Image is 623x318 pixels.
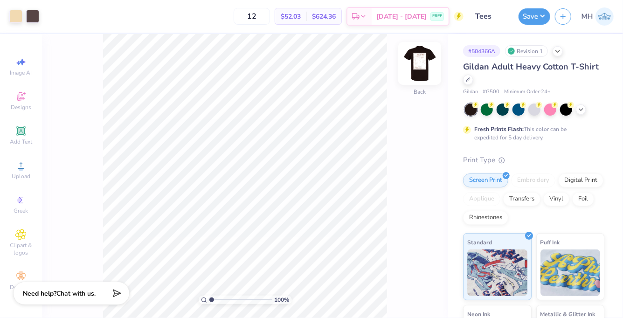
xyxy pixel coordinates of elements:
[463,211,508,225] div: Rhinestones
[463,61,599,72] span: Gildan Adult Heavy Cotton T-Shirt
[474,125,589,142] div: This color can be expedited for 5 day delivery.
[543,192,569,206] div: Vinyl
[467,237,492,247] span: Standard
[56,289,96,298] span: Chat with us.
[275,296,290,304] span: 100 %
[511,173,555,187] div: Embroidery
[5,242,37,256] span: Clipart & logos
[467,249,527,296] img: Standard
[414,88,426,97] div: Back
[432,13,442,20] span: FREE
[540,249,601,296] img: Puff Ink
[281,12,301,21] span: $52.03
[503,192,540,206] div: Transfers
[234,8,270,25] input: – –
[483,88,499,96] span: # G500
[10,69,32,76] span: Image AI
[581,7,614,26] a: MH
[312,12,336,21] span: $624.36
[463,173,508,187] div: Screen Print
[504,88,551,96] span: Minimum Order: 24 +
[558,173,603,187] div: Digital Print
[463,45,500,57] div: # 504366A
[463,155,604,166] div: Print Type
[12,173,30,180] span: Upload
[401,45,438,82] img: Back
[468,7,514,26] input: Untitled Design
[505,45,548,57] div: Revision 1
[10,138,32,145] span: Add Text
[14,207,28,214] span: Greek
[519,8,550,25] button: Save
[10,283,32,291] span: Decorate
[23,289,56,298] strong: Need help?
[572,192,594,206] div: Foil
[376,12,427,21] span: [DATE] - [DATE]
[540,237,560,247] span: Puff Ink
[463,192,500,206] div: Applique
[11,104,31,111] span: Designs
[595,7,614,26] img: Mitra Hegde
[581,11,593,22] span: MH
[463,88,478,96] span: Gildan
[474,125,524,133] strong: Fresh Prints Flash:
